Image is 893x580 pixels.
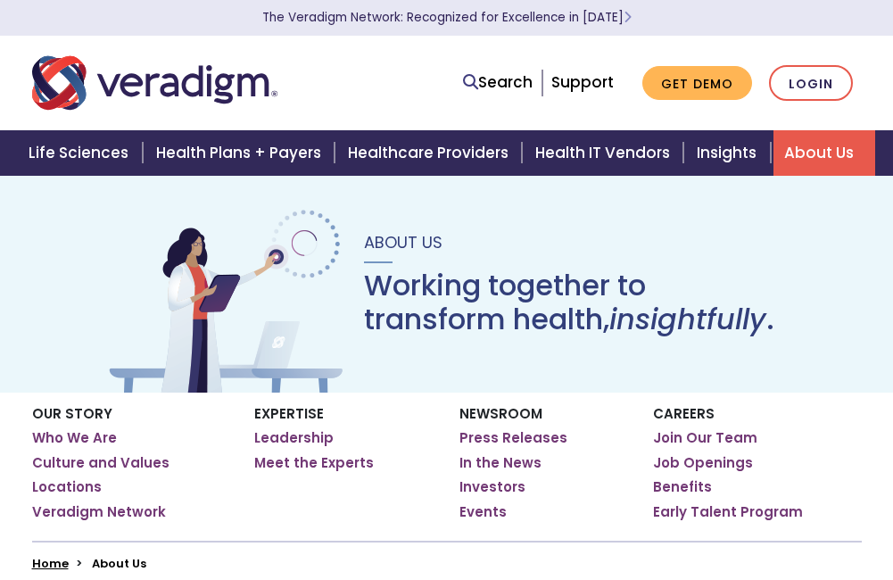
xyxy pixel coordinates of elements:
[459,454,542,472] a: In the News
[624,9,632,26] span: Learn More
[642,66,752,101] a: Get Demo
[551,71,614,93] a: Support
[254,454,374,472] a: Meet the Experts
[364,269,789,337] h1: Working together to transform health, .
[32,503,166,521] a: Veradigm Network
[459,429,567,447] a: Press Releases
[32,54,277,112] img: Veradigm logo
[262,9,632,26] a: The Veradigm Network: Recognized for Excellence in [DATE]Learn More
[686,130,773,176] a: Insights
[463,70,533,95] a: Search
[653,503,803,521] a: Early Talent Program
[525,130,686,176] a: Health IT Vendors
[769,65,853,102] a: Login
[459,503,507,521] a: Events
[773,130,875,176] a: About Us
[653,454,753,472] a: Job Openings
[337,130,525,176] a: Healthcare Providers
[364,231,442,253] span: About Us
[18,130,145,176] a: Life Sciences
[459,478,525,496] a: Investors
[32,478,102,496] a: Locations
[653,478,712,496] a: Benefits
[609,299,766,339] em: insightfully
[653,429,757,447] a: Join Our Team
[254,429,334,447] a: Leadership
[32,555,69,572] a: Home
[32,429,117,447] a: Who We Are
[145,130,337,176] a: Health Plans + Payers
[32,454,170,472] a: Culture and Values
